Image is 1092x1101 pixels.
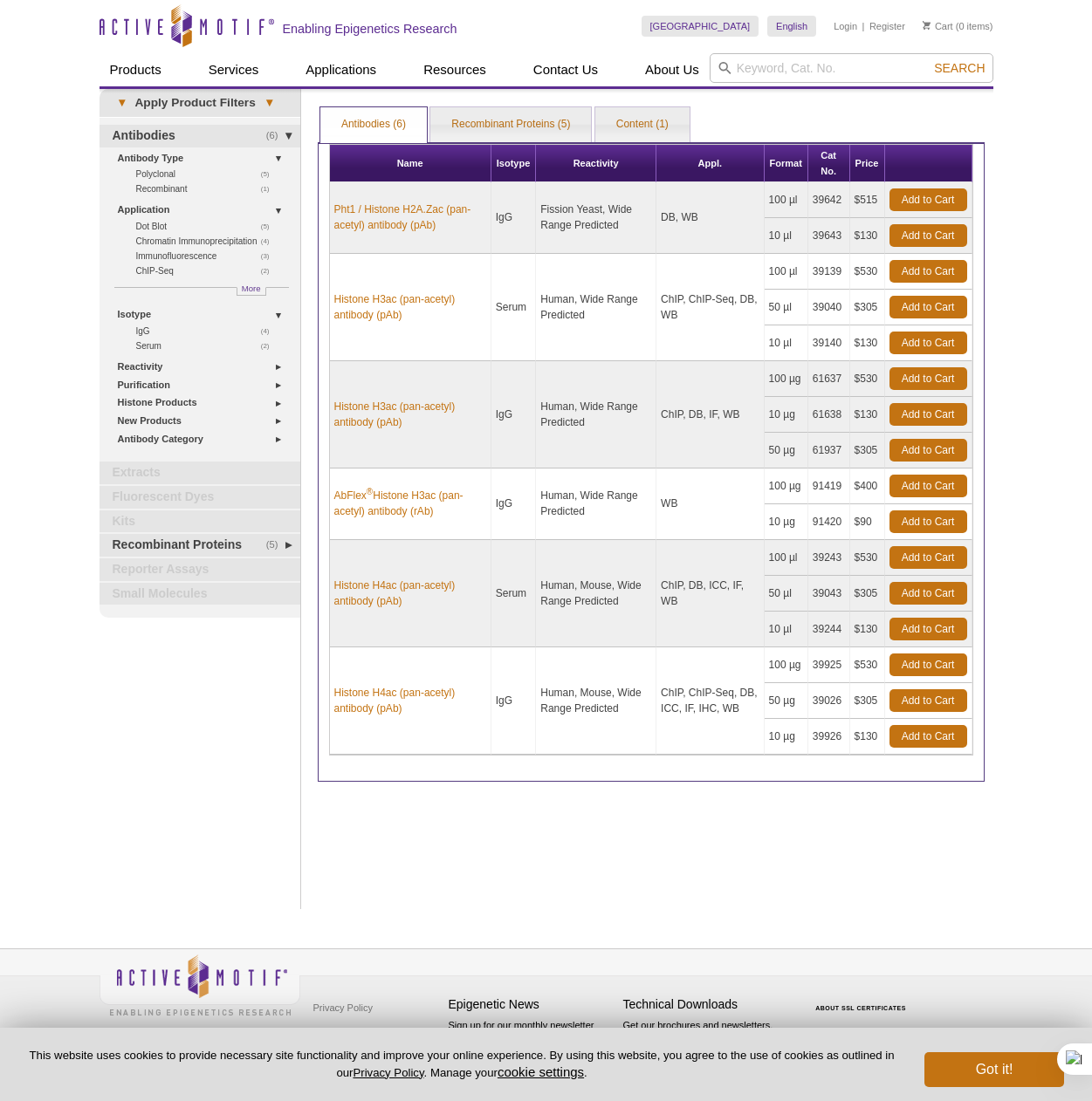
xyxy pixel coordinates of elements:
td: 100 µl [765,540,808,576]
td: 61937 [808,433,850,468]
td: 39140 [808,325,850,361]
td: 10 µl [765,325,808,361]
th: Price [850,145,885,182]
a: Kits [100,510,300,533]
td: $130 [850,612,885,647]
a: Contact Us [523,53,608,86]
td: 39244 [808,612,850,647]
td: 50 µg [765,683,808,719]
td: $305 [850,290,885,325]
a: English [767,16,816,37]
a: AbFlex®Histone H3ac (pan-acetyl) antibody (rAb) [334,488,486,519]
td: 100 µg [765,361,808,397]
p: Get our brochures and newsletters, or request them by mail. [623,1018,789,1063]
th: Appl. [656,145,764,182]
td: 39926 [808,719,850,755]
a: (4)IgG [136,324,279,339]
td: Serum [491,254,537,361]
p: Sign up for our monthly newsletter highlighting recent publications in the field of epigenetics. [449,1018,615,1077]
a: Add to Cart [889,439,967,462]
td: $530 [850,647,885,683]
td: Fission Yeast, Wide Range Predicted [536,182,656,254]
td: 39925 [808,647,850,683]
a: Add to Cart [889,260,967,283]
td: 50 µg [765,433,808,468]
td: 91420 [808,504,850,540]
td: IgG [491,468,537,540]
a: Add to Cart [889,582,967,605]
a: Applications [295,53,387,86]
td: 39243 [808,540,850,576]
a: Add to Cart [889,224,967,247]
h4: Epigenetic News [449,997,615,1012]
a: Add to Cart [889,332,967,354]
a: ▾Apply Product Filters▾ [100,89,300,117]
a: Isotype [118,305,290,324]
td: $130 [850,325,885,361]
td: 100 µg [765,647,808,683]
a: Histone H4ac (pan-acetyl) antibody (pAb) [334,578,486,609]
a: Histone H4ac (pan-acetyl) antibody (pAb) [334,685,486,716]
span: (4) [261,234,279,249]
th: Cat No. [808,145,850,182]
a: [GEOGRAPHIC_DATA] [642,16,759,37]
a: Antibody Category [118,430,290,448]
td: $305 [850,576,885,612]
img: Your Cart [923,21,931,30]
td: 10 µl [765,218,808,254]
td: WB [656,468,764,540]
td: 61637 [808,361,850,397]
span: (2) [261,339,279,353]
span: More [242,281,261,296]
td: 61638 [808,397,850,433]
a: Products [100,53,172,86]
span: Search [934,61,985,75]
td: 10 µg [765,504,808,540]
a: Add to Cart [889,188,967,211]
a: (5)Dot Blot [136,219,279,234]
td: 100 µg [765,468,808,504]
td: $305 [850,683,885,719]
th: Isotype [491,145,537,182]
a: More [237,287,266,296]
a: Add to Cart [889,725,967,748]
a: (6)Antibodies [100,125,300,147]
td: 50 µl [765,290,808,325]
td: Human, Wide Range Predicted [536,254,656,361]
span: (5) [266,534,288,557]
a: Add to Cart [889,510,967,533]
td: 10 µg [765,397,808,433]
a: Login [834,20,857,32]
a: Terms & Conditions [309,1021,401,1047]
a: Add to Cart [889,403,967,426]
button: Got it! [924,1052,1064,1087]
td: $400 [850,468,885,504]
a: Application [118,201,290,219]
td: $130 [850,218,885,254]
td: $90 [850,504,885,540]
td: $305 [850,433,885,468]
td: Human, Mouse, Wide Range Predicted [536,647,656,755]
td: IgG [491,647,537,755]
a: ABOUT SSL CERTIFICATES [815,1005,906,1011]
td: $130 [850,719,885,755]
td: 10 µl [765,612,808,647]
td: $530 [850,361,885,397]
td: 39040 [808,290,850,325]
a: Histone H3ac (pan-acetyl) antibody (pAb) [334,291,486,323]
span: (5) [261,219,279,234]
td: $530 [850,254,885,290]
sup: ® [367,487,373,496]
a: Reporter Assays [100,558,300,581]
td: IgG [491,361,537,468]
a: Privacy Policy [353,1066,423,1079]
td: ChIP, DB, IF, WB [656,361,764,468]
td: 100 µl [765,182,808,218]
a: Fluorescent Dyes [100,486,300,509]
a: Small Molecules [100,583,300,605]
a: Histone Products [118,393,290,412]
a: Add to Cart [889,296,967,318]
h2: Enabling Epigenetics Research [283,21,457,37]
td: DB, WB [656,182,764,254]
td: Human, Wide Range Predicted [536,468,656,540]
